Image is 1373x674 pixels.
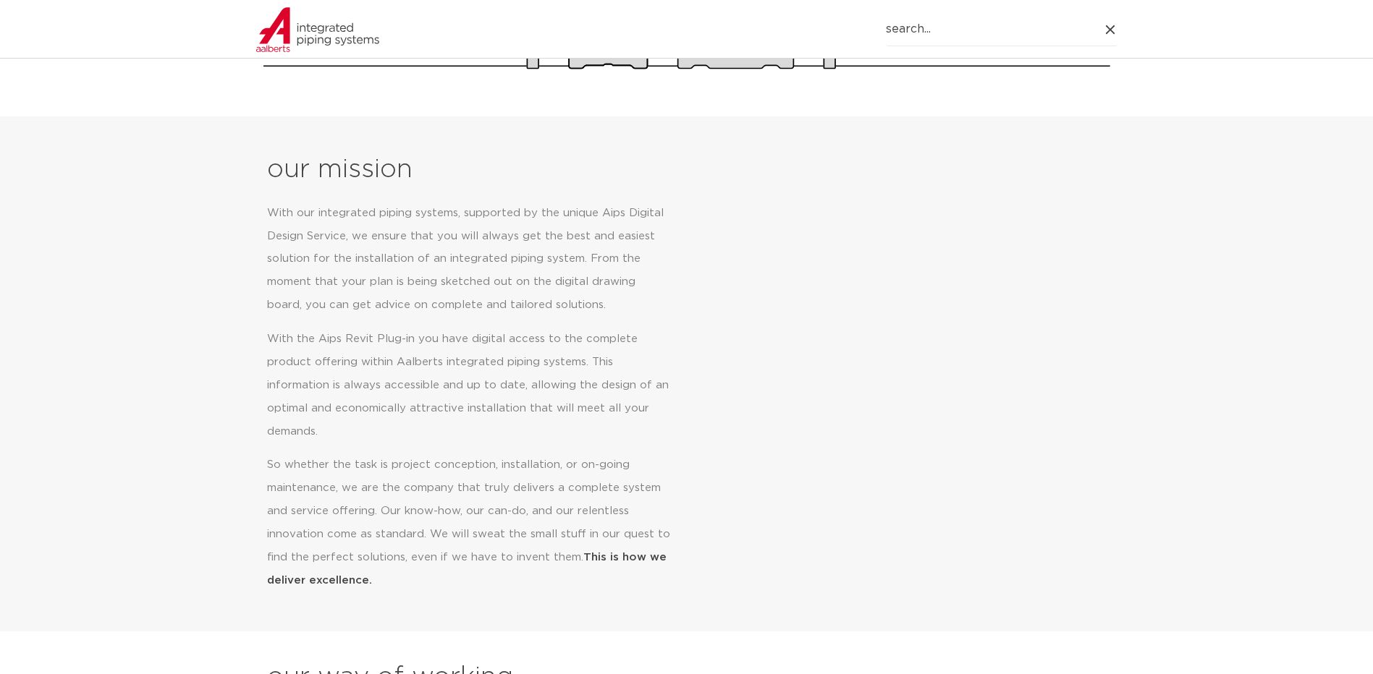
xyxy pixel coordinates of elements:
[267,453,670,592] p: So whether the task is project conception, installation, or on-going maintenance, we are the comp...
[267,328,670,443] p: With the Aips Revit Plug-in you have digital access to the complete product offering within Aalbe...
[267,153,692,187] h2: our mission
[886,13,1118,46] input: search...
[267,202,670,317] p: With our integrated piping systems, supported by the unique Aips Digital Design Service, we ensur...
[267,552,667,586] strong: This is how we deliver excellence.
